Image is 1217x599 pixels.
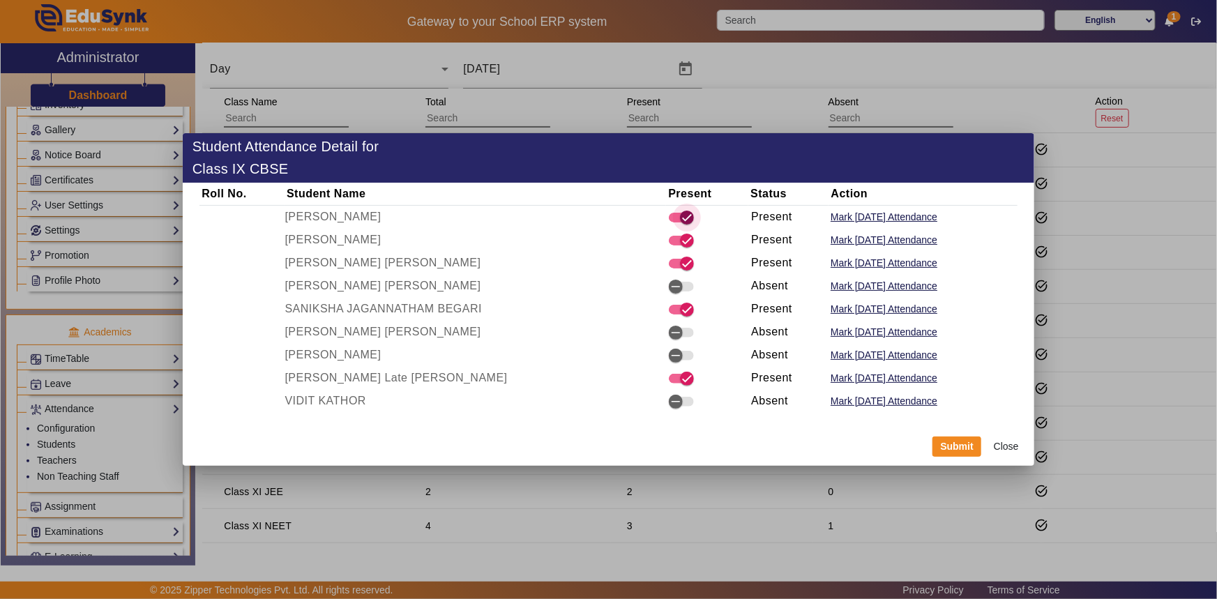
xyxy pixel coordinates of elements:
[285,344,666,367] td: [PERSON_NAME]
[749,278,791,294] span: Absent
[749,208,795,225] span: Present
[829,208,939,226] button: Mark [DATE] Attendance
[749,255,795,271] span: Present
[285,275,666,298] td: [PERSON_NAME] [PERSON_NAME]
[749,301,795,317] span: Present
[666,183,748,206] th: Present
[829,370,939,387] button: Mark [DATE] Attendance
[285,183,666,206] th: Student Name
[749,324,791,340] span: Absent
[829,232,939,249] button: Mark [DATE] Attendance
[285,252,666,275] td: [PERSON_NAME] [PERSON_NAME]
[829,183,1018,206] th: Action
[199,183,285,206] th: Roll No.
[749,232,795,248] span: Present
[829,347,939,364] button: Mark [DATE] Attendance
[829,255,939,272] button: Mark [DATE] Attendance
[985,435,1027,459] button: Close
[829,393,939,410] button: Mark [DATE] Attendance
[285,390,666,413] td: VIDIT KATHOR
[749,393,791,409] span: Absent
[749,347,791,363] span: Absent
[285,298,666,321] td: SANIKSHA JAGANNATHAM BEGARI
[829,278,939,295] button: Mark [DATE] Attendance
[285,367,666,390] td: [PERSON_NAME] Late [PERSON_NAME]
[185,135,411,180] div: Student Attendance Detail for Class IX CBSE
[749,370,795,386] span: Present
[829,301,939,318] button: Mark [DATE] Attendance
[285,229,666,252] td: [PERSON_NAME]
[285,321,666,344] td: [PERSON_NAME] [PERSON_NAME]
[932,437,981,457] button: Submit
[748,183,829,206] th: Status
[829,324,939,341] button: Mark [DATE] Attendance
[285,205,666,229] td: [PERSON_NAME]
